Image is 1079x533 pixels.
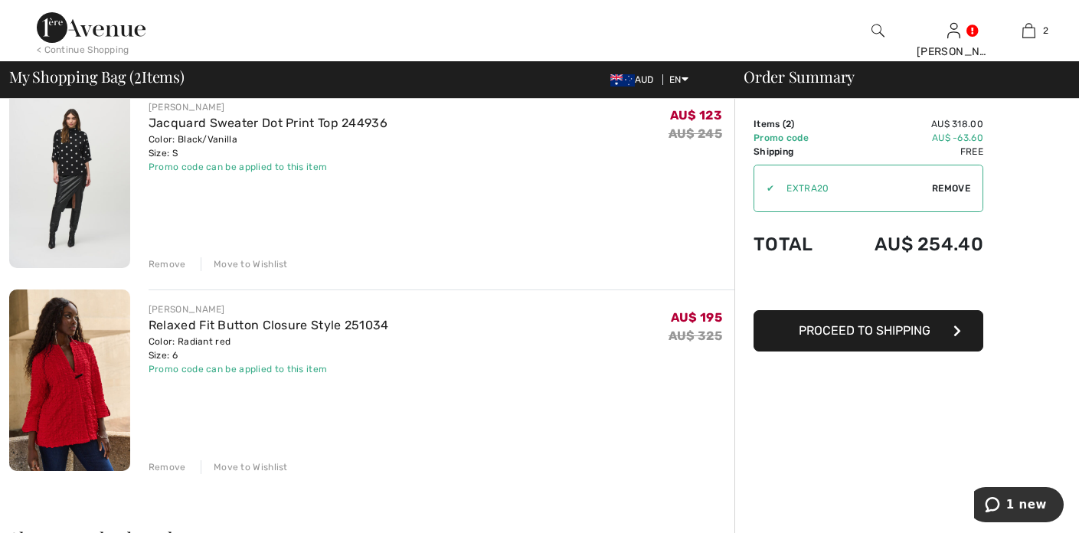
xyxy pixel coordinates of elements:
[201,460,288,474] div: Move to Wishlist
[201,257,288,271] div: Move to Wishlist
[754,145,835,159] td: Shipping
[9,289,130,471] img: Relaxed Fit Button Closure Style 251034
[774,165,932,211] input: Promo code
[149,302,389,316] div: [PERSON_NAME]
[799,323,930,338] span: Proceed to Shipping
[835,145,983,159] td: Free
[37,43,129,57] div: < Continue Shopping
[1022,21,1035,40] img: My Bag
[947,23,960,38] a: Sign In
[992,21,1066,40] a: 2
[917,44,991,60] div: [PERSON_NAME]
[974,487,1064,525] iframe: Opens a widget where you can chat to one of our agents
[149,116,387,130] a: Jacquard Sweater Dot Print Top 244936
[947,21,960,40] img: My Info
[149,318,389,332] a: Relaxed Fit Button Closure Style 251034
[871,21,884,40] img: search the website
[835,218,983,270] td: AU$ 254.40
[149,460,186,474] div: Remove
[9,69,185,84] span: My Shopping Bag ( Items)
[149,257,186,271] div: Remove
[835,131,983,145] td: AU$ -63.60
[149,362,389,376] div: Promo code can be applied to this item
[670,108,722,123] span: AU$ 123
[754,310,983,352] button: Proceed to Shipping
[754,218,835,270] td: Total
[932,181,970,195] span: Remove
[9,87,130,268] img: Jacquard Sweater Dot Print Top 244936
[786,119,791,129] span: 2
[835,117,983,131] td: AU$ 318.00
[134,65,142,85] span: 2
[149,160,387,174] div: Promo code can be applied to this item
[669,126,722,141] s: AU$ 245
[725,69,1070,84] div: Order Summary
[754,270,983,305] iframe: PayPal
[669,74,688,85] span: EN
[610,74,660,85] span: AUD
[754,117,835,131] td: Items ( )
[610,74,635,87] img: Australian Dollar
[754,131,835,145] td: Promo code
[671,310,722,325] span: AU$ 195
[149,335,389,362] div: Color: Radiant red Size: 6
[1043,24,1048,38] span: 2
[754,181,774,195] div: ✔
[37,12,146,43] img: 1ère Avenue
[149,100,387,114] div: [PERSON_NAME]
[669,329,722,343] s: AU$ 325
[149,132,387,160] div: Color: Black/Vanilla Size: S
